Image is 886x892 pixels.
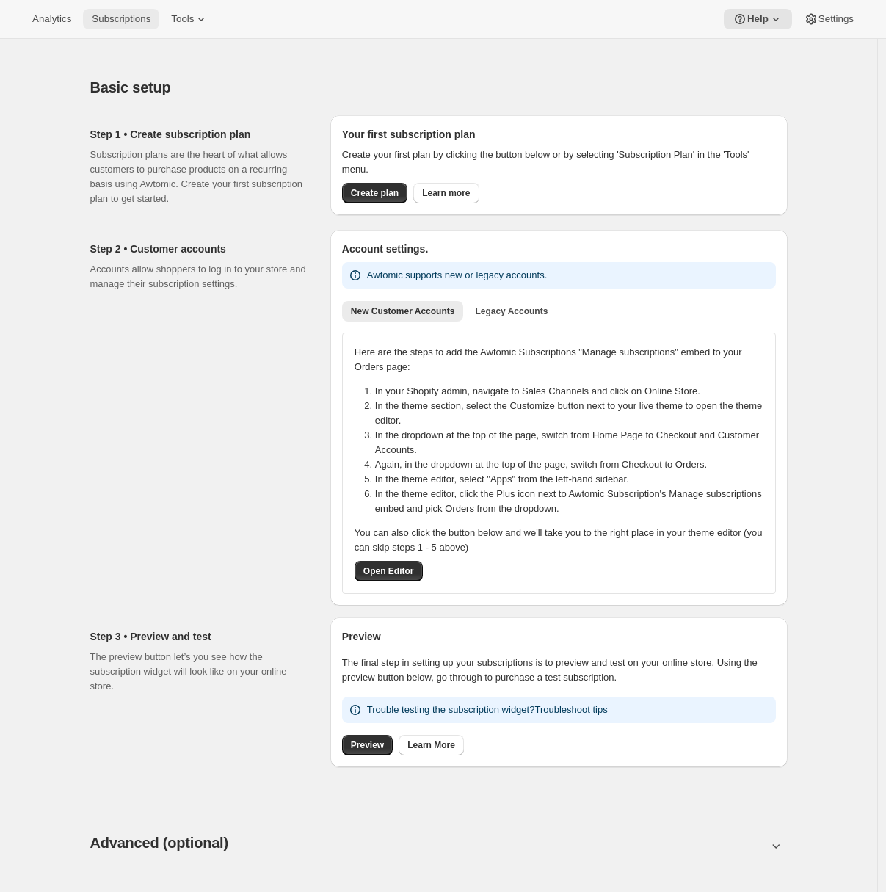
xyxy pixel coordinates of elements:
button: Legacy Accounts [466,301,556,322]
p: Awtomic supports new or legacy accounts. [367,268,547,283]
button: Help [724,9,792,29]
span: Learn more [422,187,470,199]
a: Troubleshoot tips [534,704,607,715]
span: Learn More [407,739,455,751]
span: Legacy Accounts [475,305,548,317]
span: Subscriptions [92,13,150,25]
span: Advanced (optional) [90,835,228,851]
span: Preview [351,739,384,751]
h2: Your first subscription plan [342,127,776,142]
li: In the theme section, select the Customize button next to your live theme to open the theme editor. [375,399,772,428]
span: New Customer Accounts [351,305,455,317]
button: Tools [162,9,217,29]
button: Create plan [342,183,407,203]
p: You can also click the button below and we'll take you to the right place in your theme editor (y... [355,526,763,555]
span: Analytics [32,13,71,25]
button: Open Editor [355,561,423,581]
span: Open Editor [363,565,414,577]
button: New Customer Accounts [342,301,464,322]
li: In the theme editor, click the Plus icon next to Awtomic Subscription's Manage subscriptions embe... [375,487,772,516]
span: Help [747,13,769,25]
h2: Step 3 • Preview and test [90,629,307,644]
button: Settings [795,9,863,29]
p: The final step in setting up your subscriptions is to preview and test on your online store. Usin... [342,656,776,685]
h2: Preview [342,629,776,644]
p: Trouble testing the subscription widget? [367,703,608,717]
li: In your Shopify admin, navigate to Sales Channels and click on Online Store. [375,384,772,399]
h2: Account settings. [342,242,776,256]
li: Again, in the dropdown at the top of the page, switch from Checkout to Orders. [375,457,772,472]
p: The preview button let’s you see how the subscription widget will look like on your online store. [90,650,307,694]
p: Here are the steps to add the Awtomic Subscriptions "Manage subscriptions" embed to your Orders p... [355,345,763,374]
span: Basic setup [90,79,171,95]
p: Accounts allow shoppers to log in to your store and manage their subscription settings. [90,262,307,291]
span: Settings [818,13,854,25]
button: Subscriptions [83,9,159,29]
li: In the theme editor, select "Apps" from the left-hand sidebar. [375,472,772,487]
a: Learn More [399,735,464,755]
button: Analytics [23,9,80,29]
span: Create plan [351,187,399,199]
span: Tools [171,13,194,25]
h2: Step 1 • Create subscription plan [90,127,307,142]
h2: Step 2 • Customer accounts [90,242,307,256]
a: Learn more [413,183,479,203]
a: Preview [342,735,393,755]
li: In the dropdown at the top of the page, switch from Home Page to Checkout and Customer Accounts. [375,428,772,457]
p: Create your first plan by clicking the button below or by selecting 'Subscription Plan' in the 'T... [342,148,776,177]
p: Subscription plans are the heart of what allows customers to purchase products on a recurring bas... [90,148,307,206]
